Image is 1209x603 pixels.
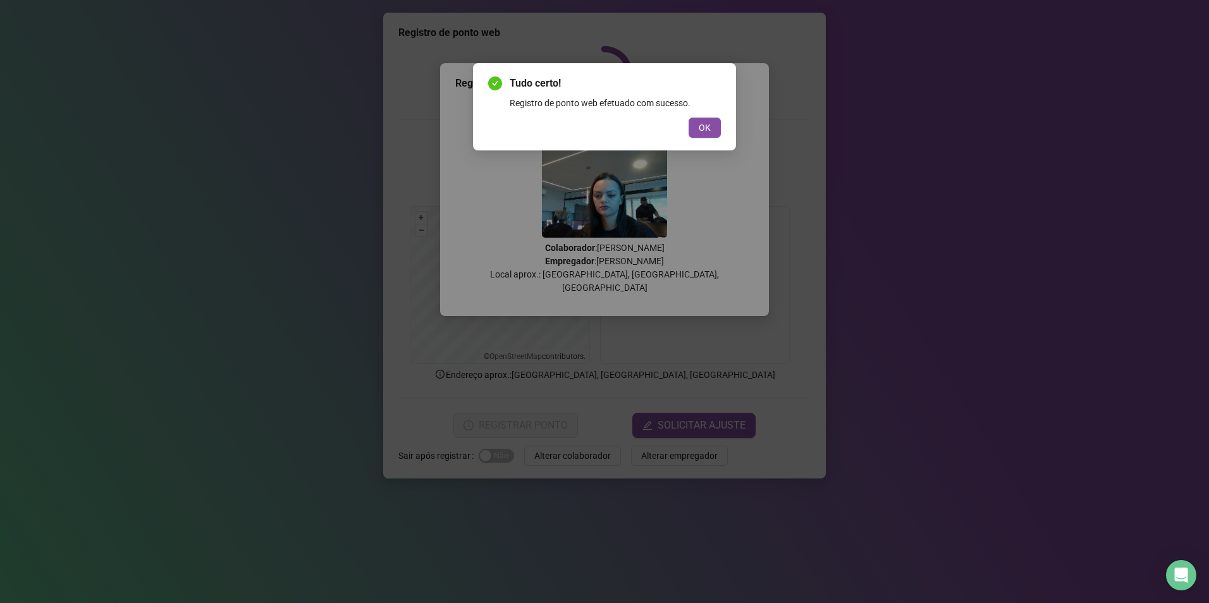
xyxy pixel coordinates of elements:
span: OK [699,121,711,135]
button: OK [689,118,721,138]
div: Open Intercom Messenger [1166,560,1196,590]
div: Registro de ponto web efetuado com sucesso. [510,96,721,110]
span: Tudo certo! [510,76,721,91]
span: check-circle [488,76,502,90]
